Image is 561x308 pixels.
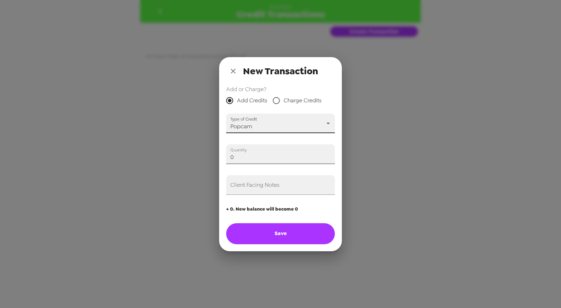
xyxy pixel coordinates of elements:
label: Quantity [230,147,247,153]
span: + 0 . New balance will become 0 [226,206,335,212]
span: Charge Credits [284,96,322,105]
label: Type of Credit [230,116,257,122]
button: Save [226,223,335,244]
div: Popcam [226,114,335,133]
span: Add Credits [237,96,267,105]
span: New Transaction [243,65,318,77]
button: close [226,64,240,78]
label: Add or Charge? [226,85,335,93]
